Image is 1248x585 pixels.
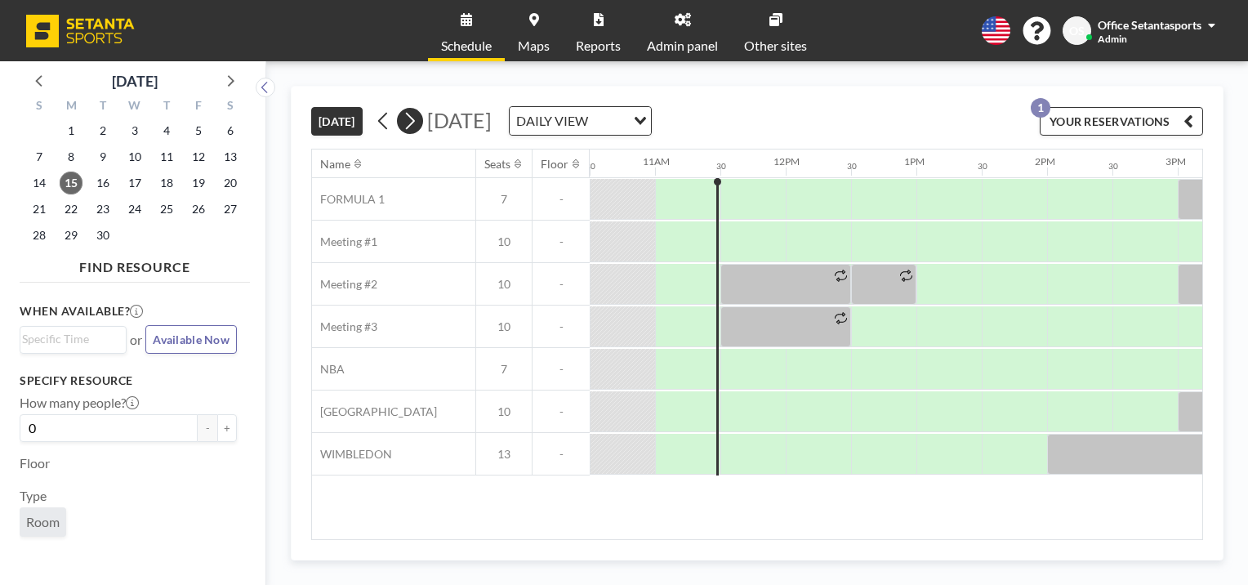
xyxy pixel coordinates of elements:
div: Seats [484,157,510,172]
div: Search for option [510,107,651,135]
h3: Specify resource [20,373,237,388]
span: Sunday, September 7, 2025 [28,145,51,168]
span: - [533,362,590,377]
div: 30 [978,161,987,172]
span: - [533,319,590,334]
span: Room [26,514,60,530]
span: Tuesday, September 2, 2025 [91,119,114,142]
span: FORMULA 1 [312,192,385,207]
button: Available Now [145,325,237,354]
span: Friday, September 12, 2025 [187,145,210,168]
h4: FIND RESOURCE [20,252,250,275]
span: - [533,447,590,462]
div: 2PM [1035,155,1055,167]
span: WIMBLEDON [312,447,392,462]
button: + [217,414,237,442]
div: Name [320,157,350,172]
span: 10 [476,404,532,419]
span: Tuesday, September 16, 2025 [91,172,114,194]
button: YOUR RESERVATIONS1 [1040,107,1203,136]
span: Tuesday, September 30, 2025 [91,224,114,247]
div: 3PM [1166,155,1186,167]
span: Wednesday, September 10, 2025 [123,145,146,168]
span: Wednesday, September 3, 2025 [123,119,146,142]
span: Meeting #2 [312,277,377,292]
label: Name [20,550,53,566]
span: Other sites [744,39,807,52]
span: or [130,332,142,348]
span: Saturday, September 6, 2025 [219,119,242,142]
div: Floor [541,157,568,172]
div: M [56,96,87,118]
span: OS [1069,24,1085,38]
span: Monday, September 15, 2025 [60,172,82,194]
span: Meeting #1 [312,234,377,249]
div: [DATE] [112,69,158,92]
div: 30 [716,161,726,172]
span: Thursday, September 11, 2025 [155,145,178,168]
span: Admin panel [647,39,718,52]
span: Friday, September 26, 2025 [187,198,210,221]
div: Search for option [20,327,126,351]
span: Tuesday, September 9, 2025 [91,145,114,168]
input: Search for option [22,330,117,348]
span: Reports [576,39,621,52]
button: [DATE] [311,107,363,136]
span: Monday, September 22, 2025 [60,198,82,221]
span: 7 [476,192,532,207]
div: 12PM [773,155,800,167]
span: Available Now [153,333,230,346]
span: - [533,404,590,419]
label: Type [20,488,47,504]
div: T [150,96,182,118]
span: Friday, September 5, 2025 [187,119,210,142]
span: Thursday, September 4, 2025 [155,119,178,142]
span: NBA [312,362,345,377]
div: 30 [586,161,595,172]
span: 10 [476,319,532,334]
span: 10 [476,234,532,249]
img: organization-logo [26,15,135,47]
span: Tuesday, September 23, 2025 [91,198,114,221]
span: Saturday, September 13, 2025 [219,145,242,168]
span: [DATE] [427,108,492,132]
label: How many people? [20,395,139,411]
span: Monday, September 1, 2025 [60,119,82,142]
span: Sunday, September 28, 2025 [28,224,51,247]
label: Floor [20,455,50,471]
span: Sunday, September 14, 2025 [28,172,51,194]
span: - [533,277,590,292]
div: S [24,96,56,118]
div: 30 [1108,161,1118,172]
span: [GEOGRAPHIC_DATA] [312,404,437,419]
div: 30 [847,161,857,172]
div: W [119,96,151,118]
span: - [533,234,590,249]
span: Friday, September 19, 2025 [187,172,210,194]
span: 7 [476,362,532,377]
p: 1 [1031,98,1050,118]
span: - [533,192,590,207]
div: F [182,96,214,118]
span: Maps [518,39,550,52]
span: Wednesday, September 24, 2025 [123,198,146,221]
span: Saturday, September 20, 2025 [219,172,242,194]
span: Monday, September 29, 2025 [60,224,82,247]
span: 13 [476,447,532,462]
span: Saturday, September 27, 2025 [219,198,242,221]
div: T [87,96,119,118]
div: 11AM [643,155,670,167]
div: S [214,96,246,118]
button: - [198,414,217,442]
span: Meeting #3 [312,319,377,334]
span: Monday, September 8, 2025 [60,145,82,168]
input: Search for option [593,110,624,132]
span: Thursday, September 18, 2025 [155,172,178,194]
span: DAILY VIEW [513,110,591,132]
span: Thursday, September 25, 2025 [155,198,178,221]
span: Wednesday, September 17, 2025 [123,172,146,194]
span: 10 [476,277,532,292]
span: Admin [1098,33,1127,45]
span: Schedule [441,39,492,52]
span: Sunday, September 21, 2025 [28,198,51,221]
